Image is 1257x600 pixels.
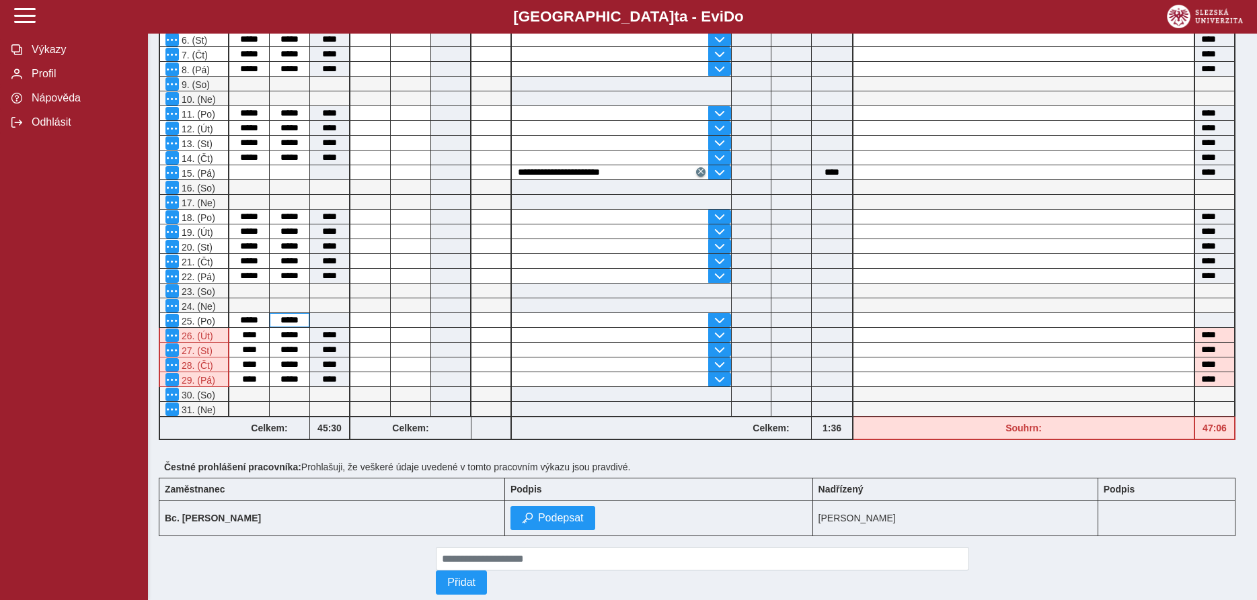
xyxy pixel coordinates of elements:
[165,62,179,76] button: Menu
[818,484,864,495] b: Nadřízený
[1195,417,1235,440] div: Fond pracovní doby (16:48 h) a součet hodin (47:06 h) se neshodují!
[165,284,179,298] button: Menu
[159,328,229,343] div: Po 6 hodinách nepřetržité práce je nutná přestávka v práci na jídlo a oddech v trvání nejméně 30 ...
[179,360,213,371] span: 28. (Čt)
[164,462,301,472] b: Čestné prohlášení pracovníka:
[179,286,215,297] span: 23. (So)
[165,373,179,386] button: Menu
[165,151,179,165] button: Menu
[724,8,734,25] span: D
[510,484,542,495] b: Podpis
[179,153,213,164] span: 14. (Čt)
[165,92,179,105] button: Menu
[179,94,216,105] span: 10. (Ne)
[159,372,229,387] div: Po 6 hodinách nepřetržité práce je nutná přestávka v práci na jídlo a oddech v trvání nejméně 30 ...
[179,168,215,179] span: 15. (Pá)
[159,456,1246,478] div: Prohlašuji, že veškeré údaje uvedené v tomto pracovním výkazu jsou pravdivé.
[28,44,137,56] span: Výkazy
[179,124,213,134] span: 12. (Út)
[674,8,679,25] span: t
[179,138,213,149] span: 13. (St)
[1104,484,1135,495] b: Podpis
[165,240,179,253] button: Menu
[179,79,210,90] span: 9. (So)
[510,506,595,530] button: Podepsat
[1005,423,1042,433] b: Souhrn:
[179,183,215,194] span: 16. (So)
[447,576,475,589] span: Přidat
[179,390,215,400] span: 30. (So)
[179,35,207,46] span: 6. (St)
[159,343,229,357] div: Po 6 hodinách nepřetržité práce je nutná přestávka v práci na jídlo a oddech v trvání nejméně 30 ...
[179,65,210,75] span: 8. (Pá)
[179,345,213,356] span: 27. (St)
[165,107,179,120] button: Menu
[179,198,216,208] span: 17. (Ne)
[179,375,215,386] span: 29. (Pá)
[350,423,471,433] b: Celkem:
[159,357,229,372] div: Po 6 hodinách nepřetržité práce je nutná přestávka v práci na jídlo a oddech v trvání nejméně 30 ...
[179,301,216,312] span: 24. (Ne)
[734,8,744,25] span: o
[165,299,179,312] button: Menu
[28,116,137,128] span: Odhlásit
[179,404,216,415] span: 31. (Ne)
[165,314,179,327] button: Menu
[165,33,179,46] button: Menu
[165,329,179,342] button: Menu
[853,417,1195,440] div: Fond pracovní doby (16:48 h) a součet hodin (47:06 h) se neshodují!
[229,423,309,433] b: Celkem:
[812,423,852,433] b: 1:36
[179,227,213,238] span: 19. (Út)
[165,358,179,372] button: Menu
[165,210,179,224] button: Menu
[165,402,179,416] button: Menu
[1167,5,1243,28] img: logo_web_su.png
[165,255,179,268] button: Menu
[179,331,213,341] span: 26. (Út)
[179,109,215,120] span: 11. (Po)
[731,423,811,433] b: Celkem:
[179,242,213,253] span: 20. (St)
[165,388,179,401] button: Menu
[179,271,215,282] span: 22. (Pá)
[28,68,137,80] span: Profil
[310,423,349,433] b: 45:30
[165,513,261,523] b: Bc. [PERSON_NAME]
[165,181,179,194] button: Menu
[1195,423,1234,433] b: 47:06
[179,316,215,327] span: 25. (Po)
[165,122,179,135] button: Menu
[165,343,179,357] button: Menu
[165,166,179,179] button: Menu
[40,8,1217,26] b: [GEOGRAPHIC_DATA] a - Evi
[436,570,487,595] button: Přidat
[165,484,225,495] b: Zaměstnanec
[28,92,137,104] span: Nápověda
[165,269,179,283] button: Menu
[812,501,1098,536] td: [PERSON_NAME]
[179,257,213,267] span: 21. (Čt)
[538,512,584,524] span: Podepsat
[165,77,179,91] button: Menu
[165,136,179,150] button: Menu
[165,225,179,239] button: Menu
[179,50,208,60] span: 7. (Čt)
[165,48,179,61] button: Menu
[165,196,179,209] button: Menu
[179,212,215,223] span: 18. (Po)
